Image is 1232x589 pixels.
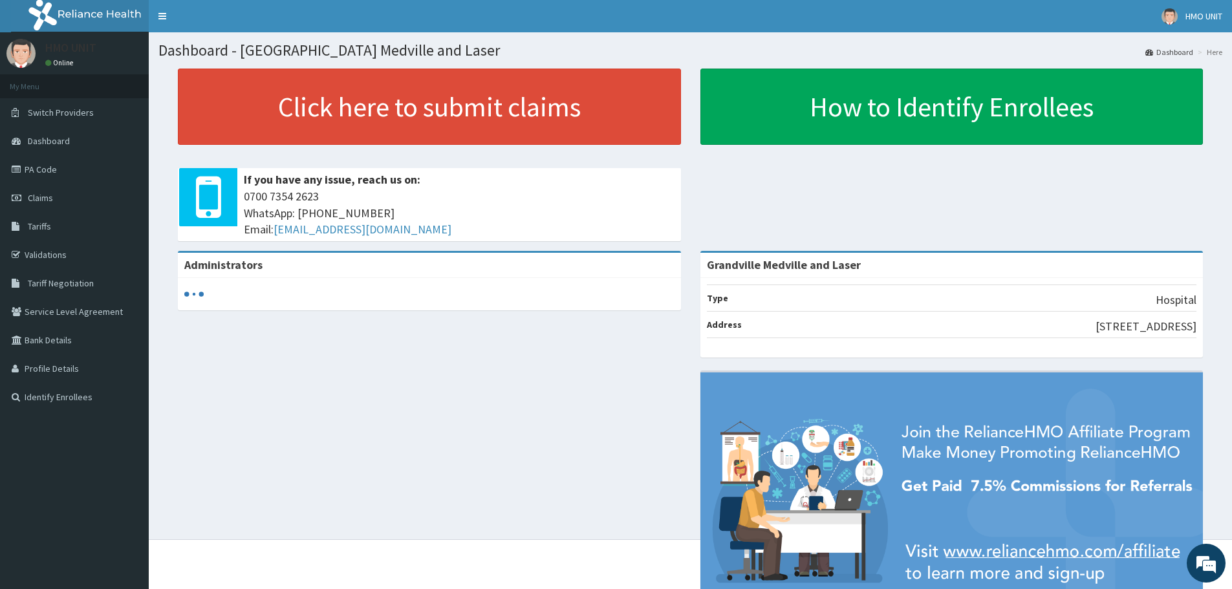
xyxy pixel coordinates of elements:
[700,69,1204,145] a: How to Identify Enrollees
[1156,292,1196,308] p: Hospital
[707,257,861,272] strong: Grandville Medville and Laser
[45,58,76,67] a: Online
[28,135,70,147] span: Dashboard
[274,222,451,237] a: [EMAIL_ADDRESS][DOMAIN_NAME]
[1185,10,1222,22] span: HMO UNIT
[178,69,681,145] a: Click here to submit claims
[1096,318,1196,335] p: [STREET_ADDRESS]
[1162,8,1178,25] img: User Image
[28,220,51,232] span: Tariffs
[6,39,36,68] img: User Image
[28,192,53,204] span: Claims
[244,172,420,187] b: If you have any issue, reach us on:
[28,107,94,118] span: Switch Providers
[158,42,1222,59] h1: Dashboard - [GEOGRAPHIC_DATA] Medville and Laser
[28,277,94,289] span: Tariff Negotiation
[45,42,96,54] p: HMO UNIT
[184,284,204,304] svg: audio-loading
[707,319,742,330] b: Address
[1194,47,1222,58] li: Here
[707,292,728,304] b: Type
[184,257,263,272] b: Administrators
[244,188,675,238] span: 0700 7354 2623 WhatsApp: [PHONE_NUMBER] Email:
[1145,47,1193,58] a: Dashboard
